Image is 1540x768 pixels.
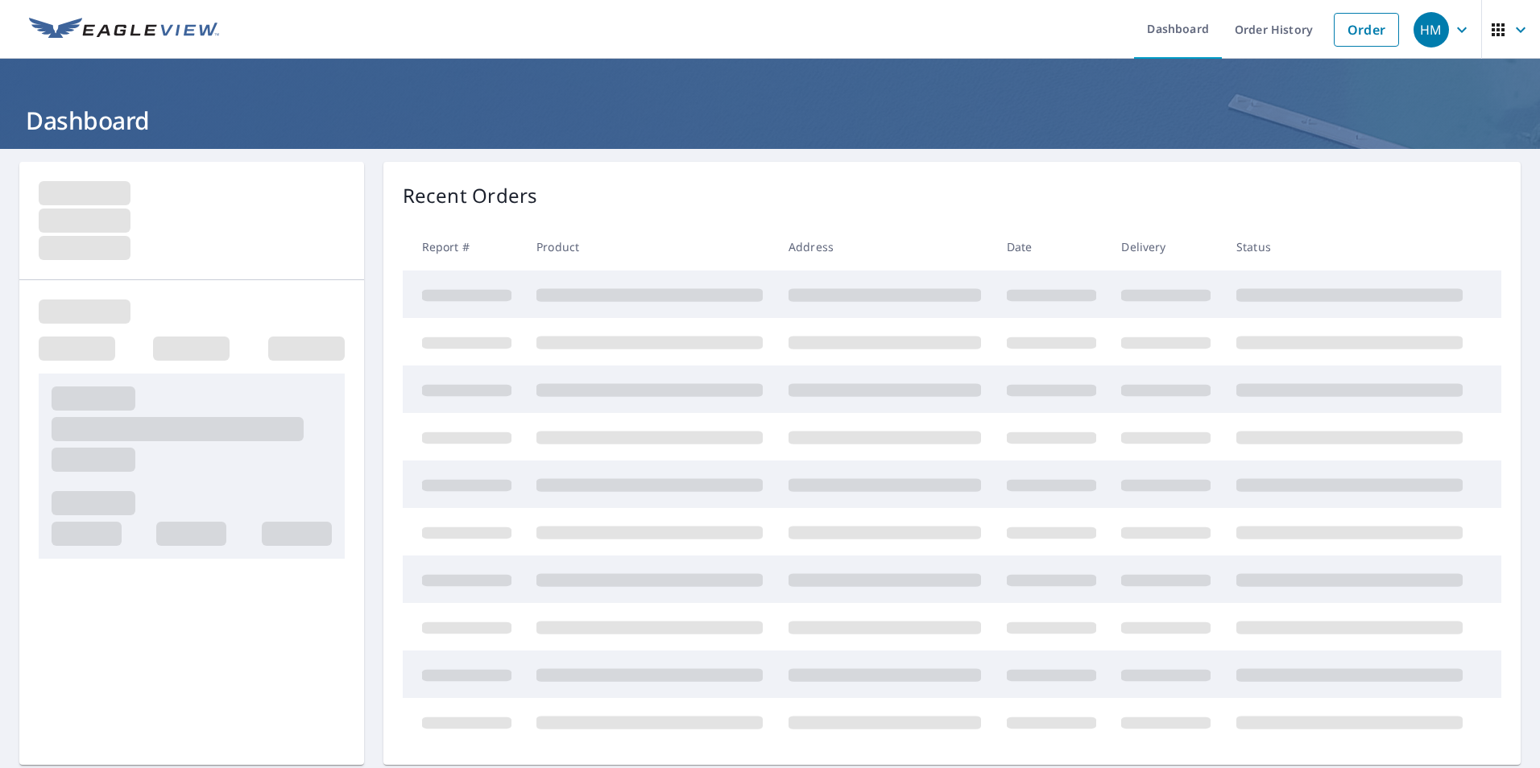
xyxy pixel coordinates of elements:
a: Order [1334,13,1399,47]
div: HM [1414,12,1449,47]
h1: Dashboard [19,104,1521,137]
th: Product [524,223,776,270]
th: Date [994,223,1109,270]
img: EV Logo [29,18,219,42]
th: Delivery [1108,223,1223,270]
th: Report # [403,223,524,270]
th: Address [776,223,994,270]
p: Recent Orders [403,181,538,210]
th: Status [1223,223,1476,270]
